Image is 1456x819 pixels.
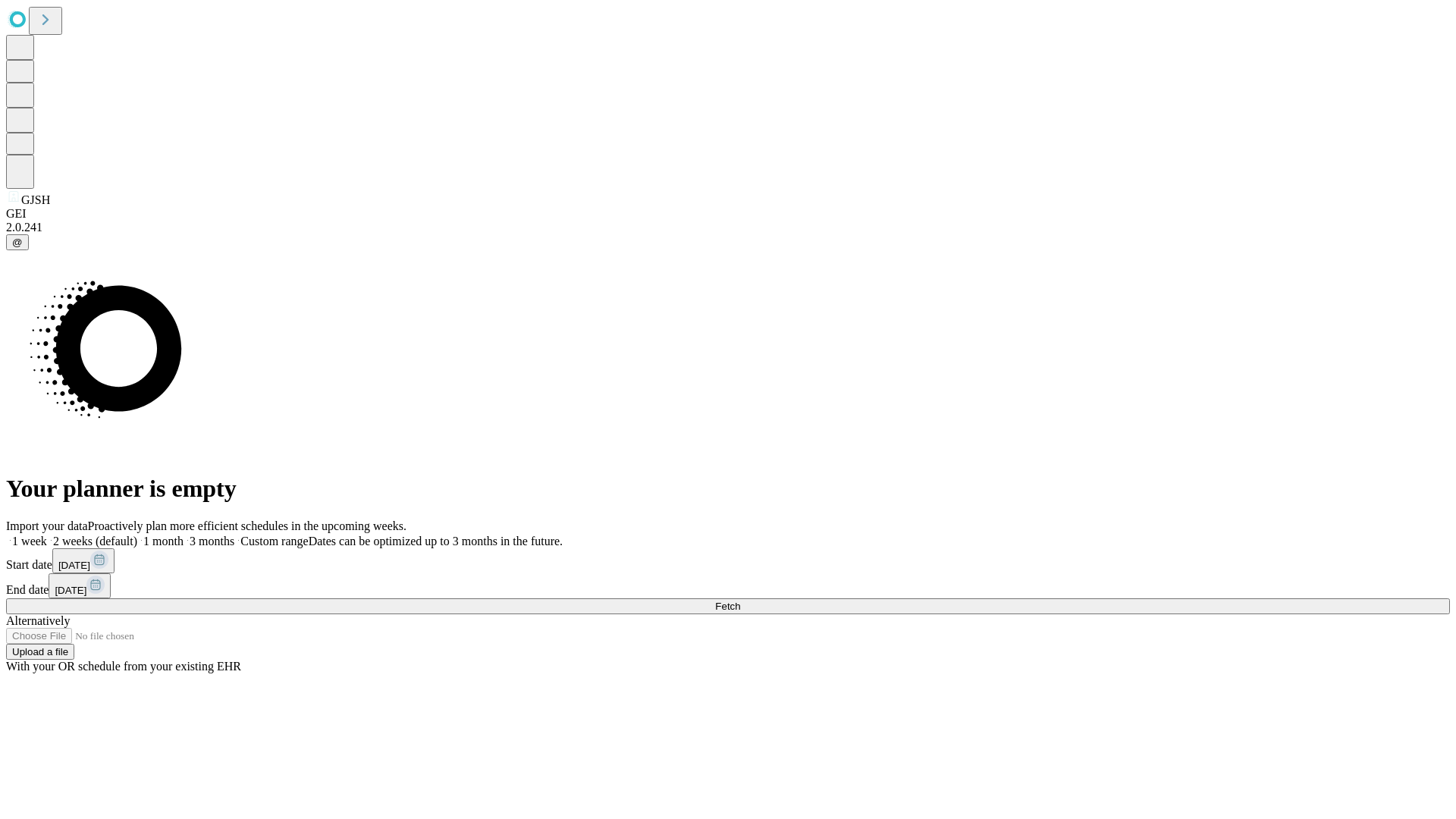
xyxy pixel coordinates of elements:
span: [DATE] [55,585,86,596]
span: With your OR schedule from your existing EHR [6,660,241,673]
span: 1 week [12,535,47,548]
button: Fetch [6,598,1450,614]
div: 2.0.241 [6,221,1450,234]
button: [DATE] [52,548,115,573]
span: 1 month [143,535,184,548]
div: Start date [6,548,1450,573]
div: GEI [6,207,1450,221]
span: 2 weeks (default) [53,535,137,548]
span: 3 months [190,535,234,548]
button: @ [6,234,29,250]
button: Upload a file [6,644,74,660]
span: Dates can be optimized up to 3 months in the future. [309,535,563,548]
span: Proactively plan more efficient schedules in the upcoming weeks. [88,519,406,532]
span: Fetch [715,601,740,612]
span: GJSH [21,193,50,206]
span: [DATE] [58,560,90,571]
h1: Your planner is empty [6,475,1450,503]
span: Custom range [240,535,308,548]
span: Import your data [6,519,88,532]
span: @ [12,237,23,248]
span: Alternatively [6,614,70,627]
button: [DATE] [49,573,111,598]
div: End date [6,573,1450,598]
